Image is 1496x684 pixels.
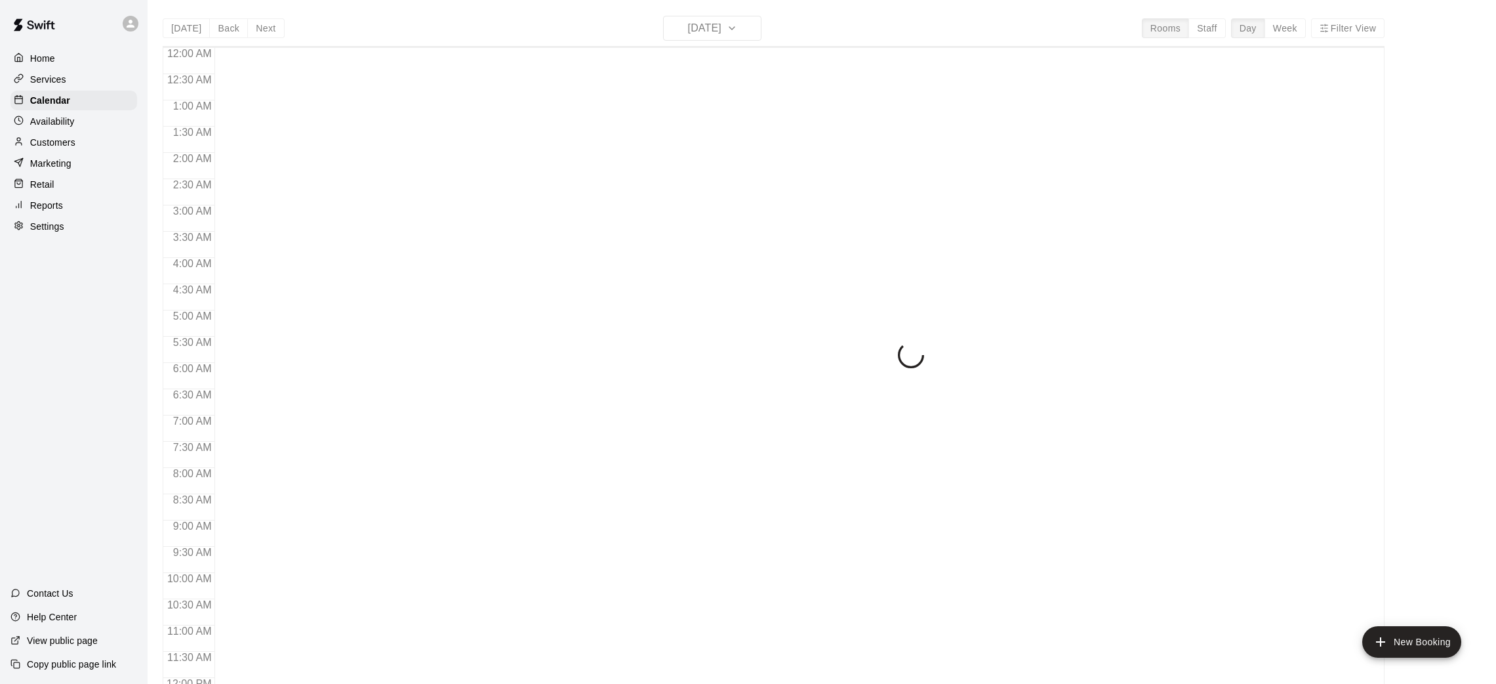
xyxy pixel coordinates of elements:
p: Customers [30,136,75,149]
span: 8:00 AM [170,468,215,479]
button: add [1362,626,1461,658]
span: 7:00 AM [170,416,215,427]
span: 7:30 AM [170,442,215,453]
span: 12:00 AM [164,48,215,59]
p: Copy public page link [27,658,116,671]
span: 11:30 AM [164,652,215,663]
p: Contact Us [27,587,73,600]
span: 5:00 AM [170,310,215,322]
span: 1:30 AM [170,127,215,138]
p: Calendar [30,94,70,107]
span: 9:30 AM [170,547,215,558]
span: 3:30 AM [170,232,215,243]
span: 2:30 AM [170,179,215,190]
span: 2:00 AM [170,153,215,164]
span: 8:30 AM [170,494,215,505]
span: 4:00 AM [170,258,215,269]
p: Help Center [27,610,77,624]
p: Availability [30,115,75,128]
a: Settings [10,217,137,236]
a: Calendar [10,91,137,110]
span: 10:30 AM [164,599,215,610]
a: Reports [10,196,137,215]
span: 4:30 AM [170,284,215,295]
p: Home [30,52,55,65]
a: Customers [10,133,137,152]
p: View public page [27,634,98,647]
p: Services [30,73,66,86]
p: Settings [30,220,64,233]
span: 10:00 AM [164,573,215,584]
span: 9:00 AM [170,521,215,532]
a: Services [10,70,137,89]
span: 12:30 AM [164,74,215,85]
span: 11:00 AM [164,626,215,637]
a: Retail [10,175,137,194]
a: Availability [10,112,137,131]
a: Marketing [10,154,137,173]
span: 6:30 AM [170,389,215,400]
p: Retail [30,178,54,191]
a: Home [10,49,137,68]
span: 1:00 AM [170,100,215,112]
p: Reports [30,199,63,212]
p: Marketing [30,157,71,170]
span: 3:00 AM [170,205,215,217]
span: 5:30 AM [170,337,215,348]
span: 6:00 AM [170,363,215,374]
